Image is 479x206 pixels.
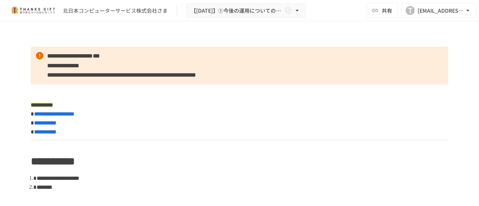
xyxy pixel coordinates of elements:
[418,6,464,15] div: [EMAIL_ADDRESS][DOMAIN_NAME]
[191,6,283,15] span: 【[DATE]】①今後の運用についてのご案内/THANKS GIFTキックオフMTG
[401,3,476,18] button: T[EMAIL_ADDRESS][DOMAIN_NAME]
[382,6,392,15] span: 共有
[367,3,398,18] button: 共有
[63,7,168,15] div: 北日本コンピューターサービス株式会社さま
[186,3,306,18] button: 【[DATE]】①今後の運用についてのご案内/THANKS GIFTキックオフMTG
[406,6,415,15] div: T
[9,4,57,16] img: mMP1OxWUAhQbsRWCurg7vIHe5HqDpP7qZo7fRoNLXQh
